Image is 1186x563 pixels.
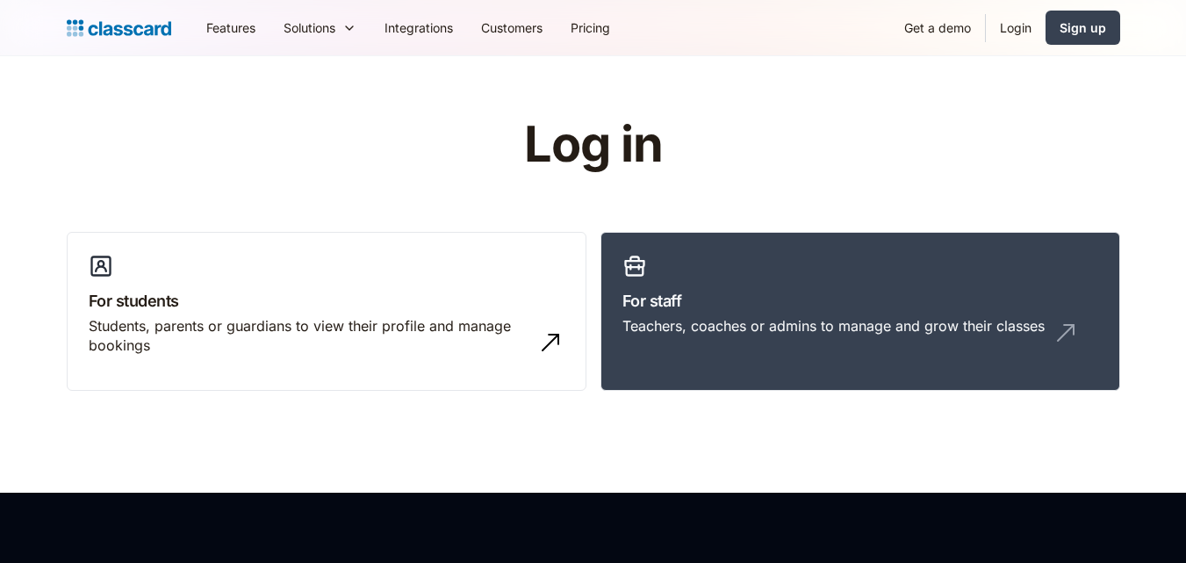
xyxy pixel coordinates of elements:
[284,18,335,37] div: Solutions
[467,8,557,47] a: Customers
[600,232,1120,392] a: For staffTeachers, coaches or admins to manage and grow their classes
[557,8,624,47] a: Pricing
[622,316,1045,336] div: Teachers, coaches or admins to manage and grow their classes
[1046,11,1120,45] a: Sign up
[192,8,270,47] a: Features
[89,289,564,313] h3: For students
[67,16,171,40] a: Logo
[890,8,985,47] a: Get a demo
[89,316,529,356] div: Students, parents or guardians to view their profile and manage bookings
[622,289,1098,313] h3: For staff
[1060,18,1106,37] div: Sign up
[986,8,1046,47] a: Login
[67,232,586,392] a: For studentsStudents, parents or guardians to view their profile and manage bookings
[370,8,467,47] a: Integrations
[270,8,370,47] div: Solutions
[314,118,872,172] h1: Log in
